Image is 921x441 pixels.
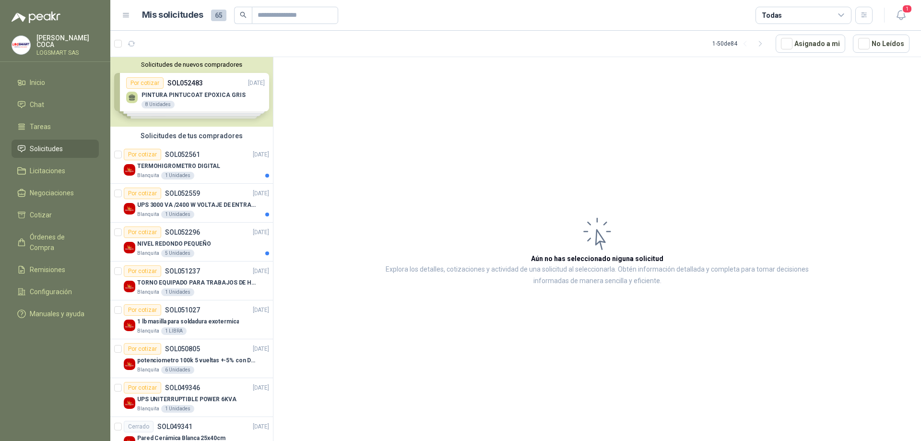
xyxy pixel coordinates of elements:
span: Cotizar [30,210,52,220]
span: Inicio [30,77,45,88]
button: Solicitudes de nuevos compradores [114,61,269,68]
div: Por cotizar [124,149,161,160]
span: Tareas [30,121,51,132]
div: Solicitudes de tus compradores [110,127,273,145]
span: Chat [30,99,44,110]
p: [DATE] [253,422,269,431]
a: Por cotizarSOL052296[DATE] Company LogoNIVEL REDONDO PEQUEÑOBlanquita5 Unidades [110,223,273,262]
h1: Mis solicitudes [142,8,203,22]
div: 1 - 50 de 84 [712,36,768,51]
span: Negociaciones [30,188,74,198]
p: Explora los detalles, cotizaciones y actividad de una solicitud al seleccionarla. Obtén informaci... [369,264,825,287]
a: Por cotizarSOL050805[DATE] Company Logopotenciometro 100k 5 vueltas +-5% con Dial perillaBlanquit... [110,339,273,378]
p: SOL052296 [165,229,200,236]
p: potenciometro 100k 5 vueltas +-5% con Dial perilla [137,356,257,365]
span: 1 [902,4,912,13]
span: Solicitudes [30,143,63,154]
a: Por cotizarSOL051027[DATE] Company Logo1 lb masilla para soldadura exotermicaBlanquita1 LIBRA [110,300,273,339]
span: search [240,12,247,18]
div: 6 Unidades [161,366,194,374]
div: 1 Unidades [161,211,194,218]
a: Por cotizarSOL049346[DATE] Company LogoUPS UNITERRUPTIBLE POWER 6KVABlanquita1 Unidades [110,378,273,417]
a: Por cotizarSOL051237[DATE] Company LogoTORNO EQUIPADO PARA TRABAJOS DE HASTA 1 METRO DE PRIMER O ... [110,262,273,300]
a: Configuración [12,283,99,301]
p: SOL049341 [157,423,192,430]
img: Company Logo [124,164,135,176]
span: Manuales y ayuda [30,309,84,319]
p: Blanquita [137,250,159,257]
div: Por cotizar [124,188,161,199]
span: Remisiones [30,264,65,275]
p: SOL051237 [165,268,200,274]
div: 1 Unidades [161,288,194,296]
p: SOL049346 [165,384,200,391]
div: Todas [762,10,782,21]
p: NIVEL REDONDO PEQUEÑO [137,239,211,249]
img: Company Logo [124,203,135,215]
button: No Leídos [853,35,909,53]
p: Blanquita [137,327,159,335]
img: Company Logo [124,397,135,409]
a: Órdenes de Compra [12,228,99,257]
span: Órdenes de Compra [30,232,90,253]
p: [DATE] [253,345,269,354]
p: Blanquita [137,405,159,413]
p: TORNO EQUIPADO PARA TRABAJOS DE HASTA 1 METRO DE PRIMER O SEGUNDA MANO [137,278,257,287]
button: 1 [892,7,909,24]
div: 1 Unidades [161,172,194,179]
p: [DATE] [253,150,269,159]
p: 1 lb masilla para soldadura exotermica [137,317,239,326]
div: 5 Unidades [161,250,194,257]
p: Blanquita [137,366,159,374]
a: Por cotizarSOL052559[DATE] Company LogoUPS 3000 VA /2400 W VOLTAJE DE ENTRADA / SALIDA 12V ON LIN... [110,184,273,223]
a: Remisiones [12,261,99,279]
div: Por cotizar [124,265,161,277]
p: SOL052561 [165,151,200,158]
span: 65 [211,10,226,21]
p: [DATE] [253,383,269,393]
p: [DATE] [253,267,269,276]
p: Blanquita [137,288,159,296]
img: Logo peakr [12,12,60,23]
p: [PERSON_NAME] COCA [36,35,99,48]
a: Licitaciones [12,162,99,180]
p: LOGSMART SAS [36,50,99,56]
div: Cerrado [124,421,153,432]
p: [DATE] [253,189,269,198]
button: Asignado a mi [776,35,845,53]
a: Cotizar [12,206,99,224]
a: Chat [12,95,99,114]
span: Licitaciones [30,166,65,176]
div: 1 Unidades [161,405,194,413]
p: Blanquita [137,211,159,218]
img: Company Logo [124,320,135,331]
p: UPS UNITERRUPTIBLE POWER 6KVA [137,395,236,404]
div: 1 LIBRA [161,327,187,335]
p: SOL050805 [165,346,200,352]
span: Configuración [30,286,72,297]
a: Negociaciones [12,184,99,202]
div: Por cotizar [124,382,161,393]
p: UPS 3000 VA /2400 W VOLTAJE DE ENTRADA / SALIDA 12V ON LINE [137,201,257,210]
a: Por cotizarSOL052561[DATE] Company LogoTERMOHIGROMETRO DIGITALBlanquita1 Unidades [110,145,273,184]
p: [DATE] [253,306,269,315]
div: Solicitudes de nuevos compradoresPor cotizarSOL052483[DATE] PINTURA PINTUCOAT EPOXICA GRIS8 Unida... [110,57,273,127]
img: Company Logo [12,36,30,54]
p: Blanquita [137,172,159,179]
img: Company Logo [124,281,135,292]
p: [DATE] [253,228,269,237]
a: Solicitudes [12,140,99,158]
div: Por cotizar [124,343,161,355]
a: Tareas [12,118,99,136]
div: Por cotizar [124,304,161,316]
p: SOL051027 [165,307,200,313]
a: Manuales y ayuda [12,305,99,323]
p: SOL052559 [165,190,200,197]
h3: Aún no has seleccionado niguna solicitud [531,253,663,264]
img: Company Logo [124,358,135,370]
p: TERMOHIGROMETRO DIGITAL [137,162,220,171]
a: Inicio [12,73,99,92]
img: Company Logo [124,242,135,253]
div: Por cotizar [124,226,161,238]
